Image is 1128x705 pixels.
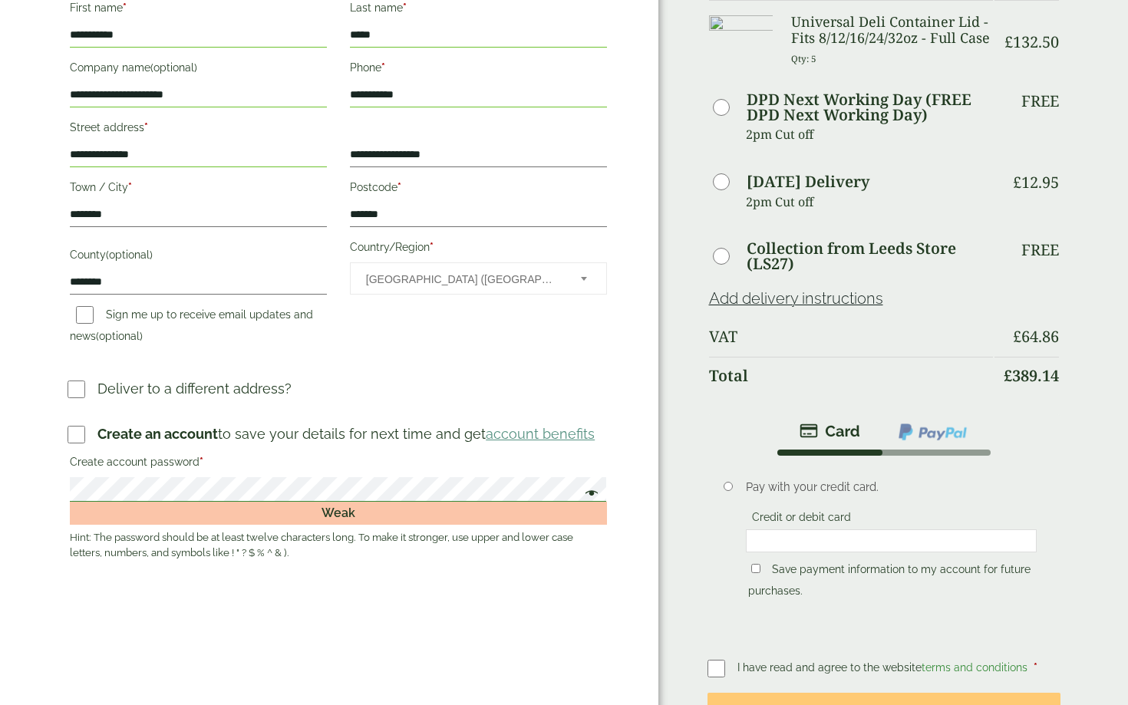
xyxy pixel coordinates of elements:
p: to save your details for next time and get [97,423,595,444]
label: Country/Region [350,236,607,262]
label: [DATE] Delivery [747,174,869,189]
span: Country/Region [350,262,607,295]
p: Free [1021,241,1059,259]
p: Deliver to a different address? [97,378,292,399]
label: Street address [70,117,327,143]
label: Town / City [70,176,327,203]
span: (optional) [106,249,153,261]
iframe: Secure card payment input frame [750,534,1032,548]
img: ppcp-gateway.png [897,422,968,442]
label: DPD Next Working Day (FREE DPD Next Working Day) [747,92,993,123]
abbr: required [144,121,148,133]
bdi: 12.95 [1013,172,1059,193]
span: I have read and agree to the website [737,661,1031,674]
label: Sign me up to receive email updates and news [70,308,313,347]
h3: Universal Deli Container Lid - Fits 8/12/16/24/32oz - Full Case [791,14,993,47]
label: Postcode [350,176,607,203]
abbr: required [381,61,385,74]
bdi: 389.14 [1004,365,1059,386]
label: Save payment information to my account for future purchases. [748,563,1031,601]
img: stripe.png [800,422,860,440]
p: 2pm Cut off [746,123,993,146]
span: £ [1004,31,1013,52]
a: Add delivery instructions [709,289,883,308]
abbr: required [1034,661,1037,674]
bdi: 64.86 [1013,326,1059,347]
th: Total [709,357,993,394]
label: Company name [70,57,327,83]
p: Pay with your credit card. [746,479,1037,496]
abbr: required [123,2,127,14]
span: (optional) [96,330,143,342]
span: (optional) [150,61,197,74]
small: Hint: The password should be at least twelve characters long. To make it stronger, use upper and ... [70,530,606,561]
div: Weak [70,502,606,525]
abbr: required [128,181,132,193]
label: Create account password [70,451,606,477]
label: Phone [350,57,607,83]
small: Qty: 5 [791,53,816,64]
abbr: required [403,2,407,14]
label: Collection from Leeds Store (LS27) [747,241,993,272]
a: account benefits [486,426,595,442]
span: £ [1004,365,1012,386]
label: County [70,244,327,270]
span: £ [1013,326,1021,347]
bdi: 132.50 [1004,31,1059,52]
p: 2pm Cut off [746,190,993,213]
span: £ [1013,172,1021,193]
input: Sign me up to receive email updates and news(optional) [76,306,94,324]
abbr: required [397,181,401,193]
th: VAT [709,318,993,355]
a: terms and conditions [922,661,1027,674]
strong: Create an account [97,426,218,442]
label: Credit or debit card [746,511,857,528]
p: Free [1021,92,1059,110]
span: United Kingdom (UK) [366,263,560,295]
abbr: required [200,456,203,468]
abbr: required [430,241,434,253]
